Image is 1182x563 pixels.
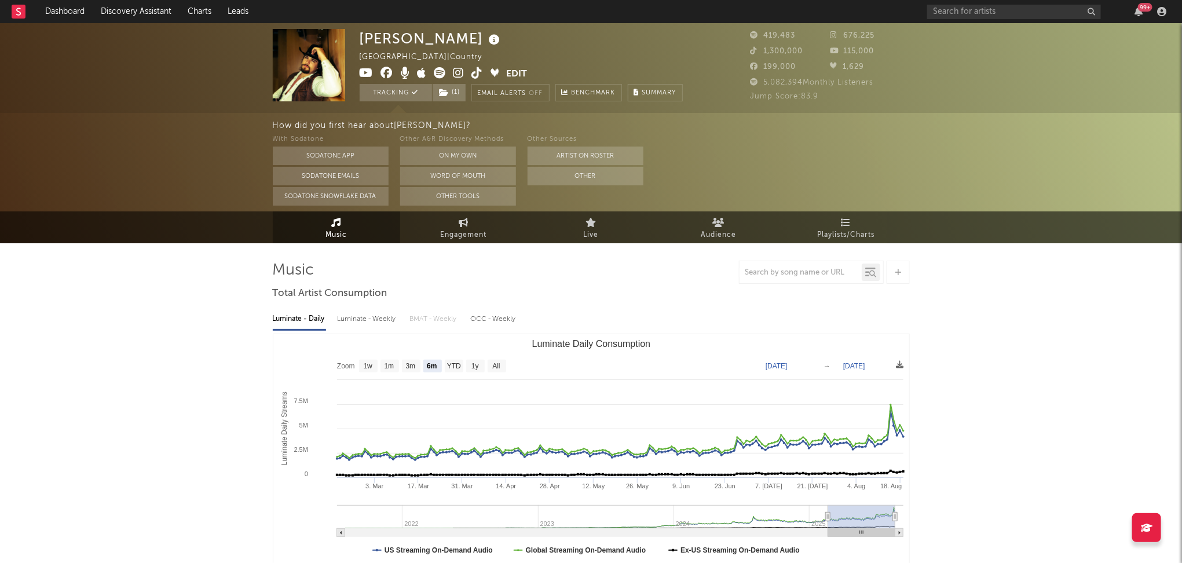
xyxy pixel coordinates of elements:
[384,363,394,371] text: 1m
[447,363,460,371] text: YTD
[273,167,389,185] button: Sodatone Emails
[492,363,500,371] text: All
[507,67,528,82] button: Edit
[325,228,347,242] span: Music
[471,363,479,371] text: 1y
[400,167,516,185] button: Word Of Mouth
[299,422,308,429] text: 5M
[400,187,516,206] button: Other Tools
[751,79,874,86] span: 5,082,394 Monthly Listeners
[400,147,516,165] button: On My Own
[714,482,735,489] text: 23. Jun
[360,29,503,48] div: [PERSON_NAME]
[880,482,902,489] text: 18. Aug
[432,84,466,101] span: ( 1 )
[405,363,415,371] text: 3m
[338,309,398,329] div: Luminate - Weekly
[525,546,646,554] text: Global Streaming On-Demand Audio
[360,84,432,101] button: Tracking
[273,287,387,301] span: Total Artist Consumption
[655,211,782,243] a: Audience
[273,309,326,329] div: Luminate - Daily
[751,47,803,55] span: 1,300,000
[539,482,559,489] text: 28. Apr
[628,84,683,101] button: Summary
[441,228,487,242] span: Engagement
[400,211,528,243] a: Engagement
[751,63,796,71] span: 199,000
[830,32,874,39] span: 676,225
[572,86,616,100] span: Benchmark
[555,84,622,101] a: Benchmark
[385,546,493,554] text: US Streaming On-Demand Audio
[817,228,874,242] span: Playlists/Charts
[365,482,384,489] text: 3. Mar
[766,362,788,370] text: [DATE]
[280,392,288,465] text: Luminate Daily Streams
[1135,7,1143,16] button: 99+
[830,63,864,71] span: 1,629
[843,362,865,370] text: [DATE]
[847,482,865,489] text: 4. Aug
[294,446,308,453] text: 2.5M
[337,363,355,371] text: Zoom
[273,147,389,165] button: Sodatone App
[304,470,308,477] text: 0
[273,187,389,206] button: Sodatone Snowflake Data
[528,147,643,165] button: Artist on Roster
[407,482,429,489] text: 17. Mar
[701,228,736,242] span: Audience
[824,362,830,370] text: →
[782,211,910,243] a: Playlists/Charts
[797,482,828,489] text: 21. [DATE]
[751,93,819,100] span: Jump Score: 83.9
[529,90,543,97] em: Off
[584,228,599,242] span: Live
[427,363,437,371] text: 6m
[496,482,516,489] text: 14. Apr
[471,309,517,329] div: OCC - Weekly
[528,133,643,147] div: Other Sources
[471,84,550,101] button: Email AlertsOff
[755,482,782,489] text: 7. [DATE]
[672,482,690,489] text: 9. Jun
[626,482,649,489] text: 26. May
[294,397,308,404] text: 7.5M
[1138,3,1152,12] div: 99 +
[642,90,676,96] span: Summary
[363,363,372,371] text: 1w
[532,339,650,349] text: Luminate Daily Consumption
[528,167,643,185] button: Other
[680,546,800,554] text: Ex-US Streaming On-Demand Audio
[273,211,400,243] a: Music
[740,268,862,277] input: Search by song name or URL
[528,211,655,243] a: Live
[751,32,796,39] span: 419,483
[360,50,496,64] div: [GEOGRAPHIC_DATA] | Country
[400,133,516,147] div: Other A&R Discovery Methods
[927,5,1101,19] input: Search for artists
[273,133,389,147] div: With Sodatone
[830,47,874,55] span: 115,000
[582,482,605,489] text: 12. May
[451,482,473,489] text: 31. Mar
[433,84,466,101] button: (1)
